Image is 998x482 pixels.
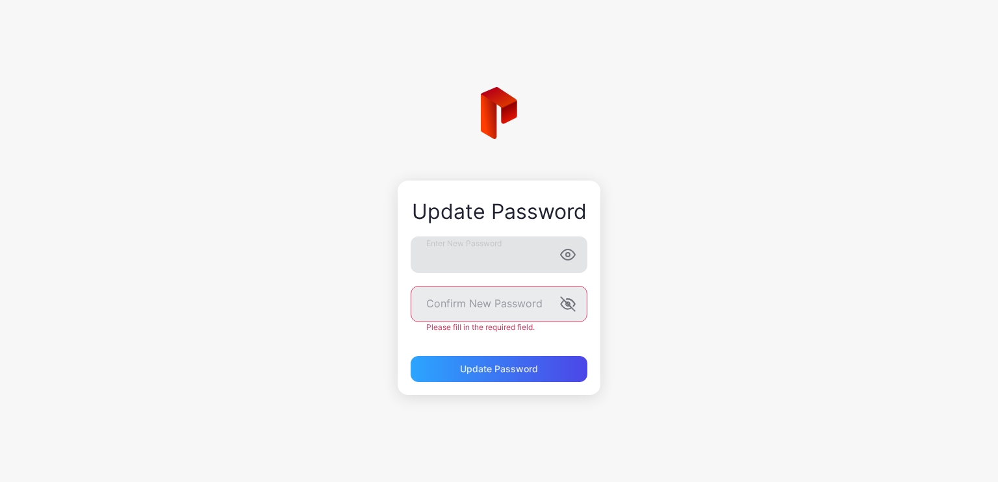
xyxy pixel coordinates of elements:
[411,322,587,333] div: Please fill in the required field.
[411,286,587,322] input: Confirm New Password
[411,356,587,382] button: Update Password
[411,236,587,273] input: Enter New Password
[460,364,538,374] div: Update Password
[560,247,576,262] button: Enter New Password
[560,296,576,312] button: Confirm New Password
[411,200,587,223] div: Update Password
